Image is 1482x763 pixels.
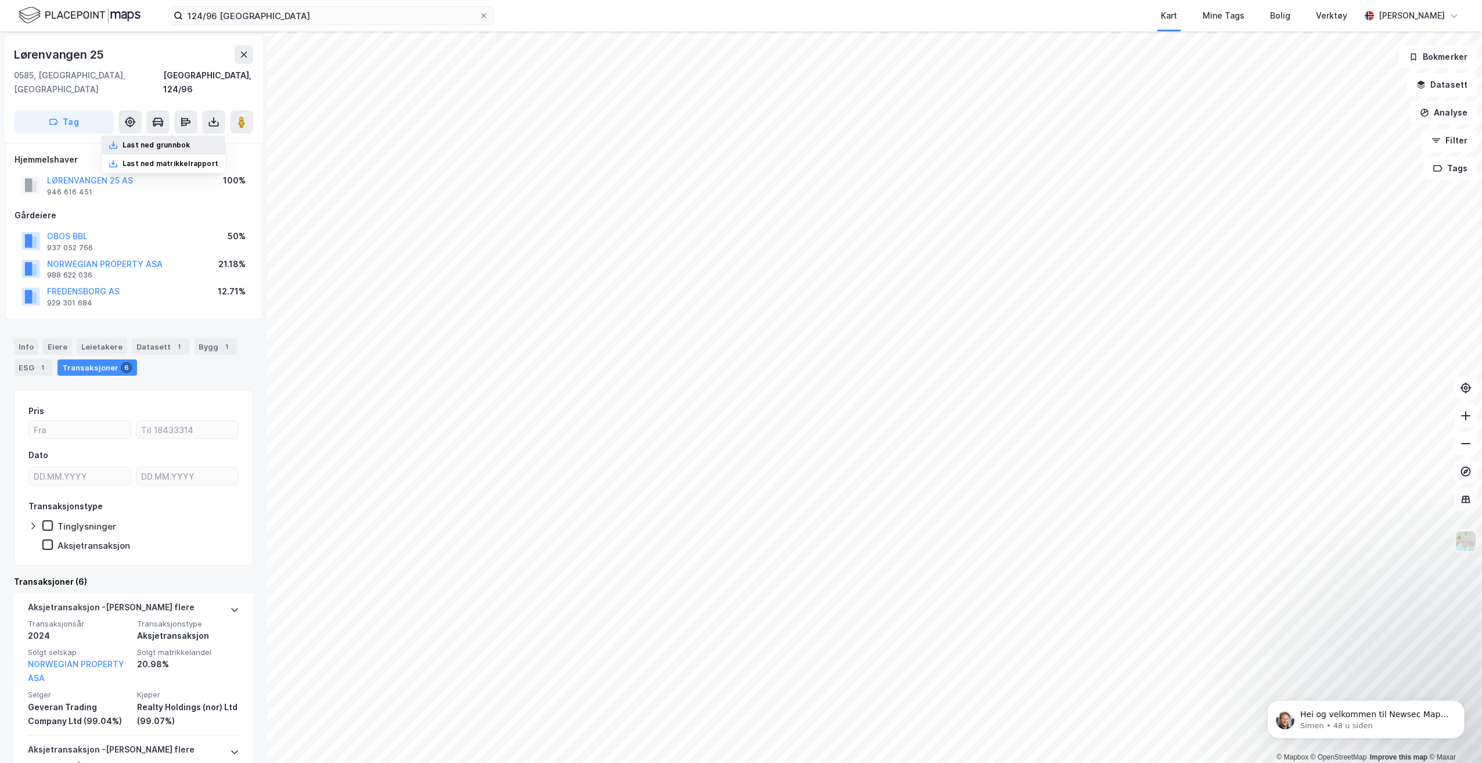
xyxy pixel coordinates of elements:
div: Eiere [43,339,72,355]
div: Realty Holdings (nor) Ltd (99.07%) [137,700,239,728]
input: Til 18433314 [136,421,238,438]
div: [GEOGRAPHIC_DATA], 124/96 [163,69,253,96]
div: Hjemmelshaver [15,153,253,167]
div: Gårdeiere [15,208,253,222]
div: Bygg [194,339,237,355]
div: Geveran Trading Company Ltd (99.04%) [28,700,130,728]
div: 50% [228,229,246,243]
input: Fra [29,421,131,438]
div: Pris [28,404,44,418]
span: Transaksjonstype [137,619,239,629]
div: Bolig [1270,9,1290,23]
div: Tinglysninger [57,521,116,532]
span: Solgt selskap [28,647,130,657]
a: OpenStreetMap [1311,753,1367,761]
img: Z [1455,530,1477,552]
input: DD.MM.YYYY [29,467,131,485]
div: 0585, [GEOGRAPHIC_DATA], [GEOGRAPHIC_DATA] [14,69,163,96]
div: ESG [14,359,53,376]
span: Selger [28,690,130,700]
button: Tags [1423,157,1477,180]
div: 1 [173,341,185,352]
input: Søk på adresse, matrikkel, gårdeiere, leietakere eller personer [183,7,479,24]
div: 988 622 036 [47,271,92,280]
div: 2024 [28,629,130,643]
div: Last ned matrikkelrapport [123,159,218,168]
div: 929 301 684 [47,298,92,308]
span: Kjøper [137,690,239,700]
a: Mapbox [1276,753,1308,761]
button: Filter [1422,129,1477,152]
div: Verktøy [1316,9,1347,23]
div: Aksjetransaksjon - [PERSON_NAME] flere [28,743,195,761]
button: Datasett [1407,73,1477,96]
div: Aksjetransaksjon - [PERSON_NAME] flere [28,600,195,619]
div: Transaksjoner [57,359,137,376]
button: Tag [14,110,114,134]
button: Bokmerker [1399,45,1477,69]
div: Transaksjoner (6) [14,575,253,589]
div: Aksjetransaksjon [57,540,130,551]
div: Lørenvangen 25 [14,45,106,64]
div: 1 [37,362,48,373]
input: DD.MM.YYYY [136,467,238,485]
div: Info [14,339,38,355]
div: 6 [121,362,132,373]
div: Aksjetransaksjon [137,629,239,643]
div: Datasett [132,339,189,355]
a: NORWEGIAN PROPERTY ASA [28,659,124,683]
span: Solgt matrikkelandel [137,647,239,657]
div: Last ned grunnbok [123,141,190,150]
button: Analyse [1410,101,1477,124]
a: Improve this map [1370,753,1427,761]
div: Kart [1161,9,1177,23]
iframe: Intercom notifications melding [1250,676,1482,757]
div: [PERSON_NAME] [1379,9,1445,23]
div: 20.98% [137,657,239,671]
div: 12.71% [218,285,246,298]
div: 100% [223,174,246,188]
div: Dato [28,448,48,462]
div: Mine Tags [1203,9,1244,23]
div: Leietakere [77,339,127,355]
div: 937 052 766 [47,243,93,253]
span: Transaksjonsår [28,619,130,629]
div: 946 616 451 [47,188,92,197]
div: Transaksjonstype [28,499,103,513]
img: logo.f888ab2527a4732fd821a326f86c7f29.svg [19,5,141,26]
div: 1 [221,341,232,352]
div: 21.18% [218,257,246,271]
